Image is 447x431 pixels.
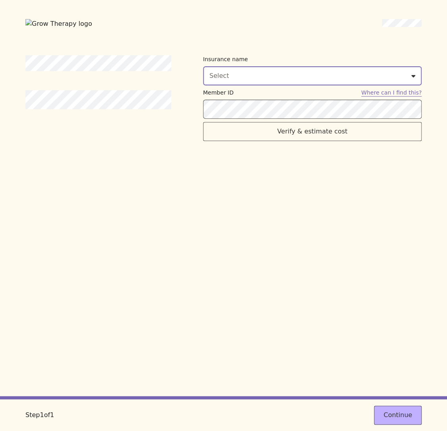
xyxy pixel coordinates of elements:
button: open menu [203,66,422,85]
img: Grow Therapy logo [25,19,92,30]
div: Eligibility check [203,55,422,141]
button: Check your insurance eligibility [203,122,422,141]
label: Insurance name [203,55,248,63]
label: Member ID [203,89,234,97]
button: Continue [374,406,422,425]
div: Select [209,71,229,81]
button: Where can I find this? Member ID [361,89,422,97]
